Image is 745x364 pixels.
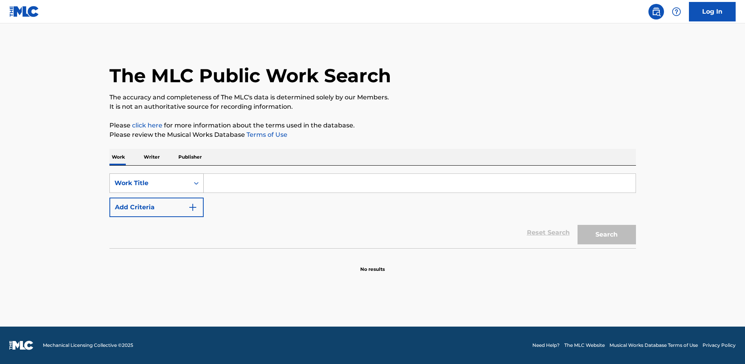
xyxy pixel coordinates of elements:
p: Work [109,149,127,165]
a: Terms of Use [245,131,287,138]
p: Writer [141,149,162,165]
p: The accuracy and completeness of The MLC's data is determined solely by our Members. [109,93,636,102]
img: 9d2ae6d4665cec9f34b9.svg [188,203,197,212]
iframe: Chat Widget [706,327,745,364]
button: Add Criteria [109,198,204,217]
img: logo [9,341,33,350]
div: Help [669,4,684,19]
a: Log In [689,2,736,21]
p: Please for more information about the terms used in the database. [109,121,636,130]
p: Please review the Musical Works Database [109,130,636,140]
a: Musical Works Database Terms of Use [609,342,698,349]
p: Publisher [176,149,204,165]
h1: The MLC Public Work Search [109,64,391,87]
p: It is not an authoritative source for recording information. [109,102,636,111]
span: Mechanical Licensing Collective © 2025 [43,342,133,349]
a: Public Search [648,4,664,19]
img: search [652,7,661,16]
div: Work Title [114,178,185,188]
a: Need Help? [532,342,560,349]
a: click here [132,122,162,129]
img: MLC Logo [9,6,39,17]
a: The MLC Website [564,342,605,349]
p: No results [360,256,385,273]
img: help [672,7,681,16]
form: Search Form [109,173,636,248]
a: Privacy Policy [703,342,736,349]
